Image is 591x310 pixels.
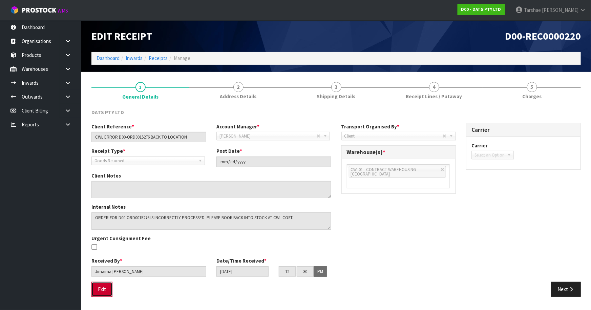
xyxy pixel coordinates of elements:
[220,93,257,100] span: Address Details
[91,203,126,210] label: Internal Notes
[344,132,443,140] span: Client
[542,7,578,13] span: [PERSON_NAME]
[505,29,581,42] span: D00-REC0000220
[351,167,416,177] span: CWL01 - CONTRACT WAREHOUSING [GEOGRAPHIC_DATA]
[216,257,267,264] label: Date/Time Received
[91,282,112,296] button: Exit
[279,266,296,277] input: HH
[149,55,168,61] a: Receipts
[471,127,575,133] h3: Carrier
[314,266,327,277] button: PM
[22,6,56,15] span: ProStock
[429,82,439,92] span: 4
[10,6,19,14] img: cube-alt.png
[551,282,581,296] button: Next
[97,55,120,61] a: Dashboard
[135,82,146,92] span: 1
[126,55,143,61] a: Inwards
[216,147,242,154] label: Post Date
[317,93,356,100] span: Shipping Details
[216,123,259,130] label: Account Manager
[347,149,451,156] h3: Warehouse(s)
[341,123,400,130] label: Transport Organised By
[91,109,124,116] span: DATS PTY LTD
[174,55,190,61] span: Manage
[91,104,581,302] span: General Details
[219,132,317,140] span: [PERSON_NAME]
[91,132,206,142] input: Client Reference
[524,7,541,13] span: Tarshae
[91,147,125,154] label: Receipt Type
[406,93,462,100] span: Receipt Lines / Putaway
[216,266,269,277] input: Date/Time received
[331,82,341,92] span: 3
[296,266,297,277] td: :
[91,235,151,242] label: Urgent Consignment Fee
[58,7,68,14] small: WMS
[458,4,505,15] a: D00 - DATS PTY LTD
[91,172,121,179] label: Client Notes
[91,29,152,42] span: Edit Receipt
[522,93,542,100] span: Charges
[233,82,244,92] span: 2
[461,6,501,12] strong: D00 - DATS PTY LTD
[122,93,159,100] span: General Details
[471,142,488,149] label: Carrier
[91,123,134,130] label: Client Reference
[297,266,314,277] input: MM
[91,257,122,264] label: Received By
[527,82,537,92] span: 5
[94,157,196,165] span: Goods Returned
[474,151,505,159] span: Select an Option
